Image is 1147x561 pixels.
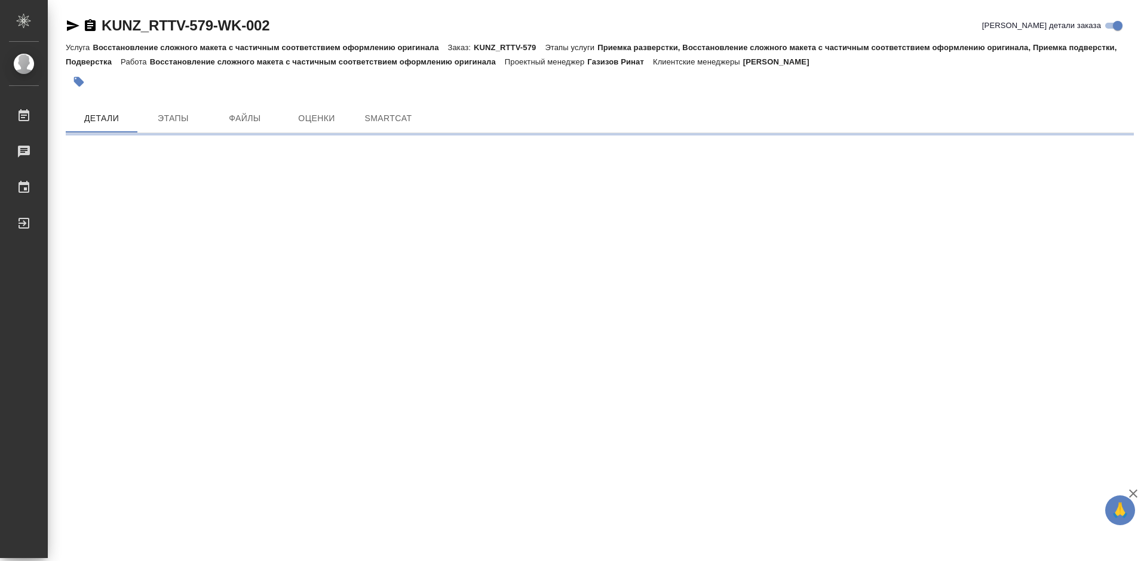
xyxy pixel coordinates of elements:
p: Газизов Ринат [587,57,653,66]
p: Проектный менеджер [505,57,587,66]
button: Скопировать ссылку [83,19,97,33]
span: Файлы [216,111,274,126]
a: KUNZ_RTTV-579-WK-002 [102,17,269,33]
p: Этапы услуги [545,43,597,52]
button: Скопировать ссылку для ЯМессенджера [66,19,80,33]
p: Услуга [66,43,93,52]
p: KUNZ_RTTV-579 [474,43,545,52]
p: Работа [121,57,150,66]
button: 🙏 [1105,495,1135,525]
span: Детали [73,111,130,126]
p: Восстановление сложного макета с частичным соответствием оформлению оригинала [150,57,505,66]
span: 🙏 [1110,498,1130,523]
span: [PERSON_NAME] детали заказа [982,20,1101,32]
p: Клиентские менеджеры [653,57,743,66]
span: Этапы [145,111,202,126]
p: Заказ: [448,43,474,52]
span: SmartCat [360,111,417,126]
span: Оценки [288,111,345,126]
p: [PERSON_NAME] [743,57,818,66]
p: Восстановление сложного макета с частичным соответствием оформлению оригинала [93,43,447,52]
button: Добавить тэг [66,69,92,95]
